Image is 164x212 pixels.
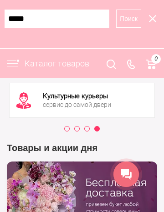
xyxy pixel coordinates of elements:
[95,126,104,136] button: 4 of 4
[85,126,94,136] button: 3 of 4
[151,54,161,64] span: 0
[43,93,111,100] div: Культурные курьеры
[43,101,111,108] div: сервис до самой двери
[116,10,141,28] button: Поиск
[65,126,74,136] button: 1 of 4
[75,126,84,136] button: 2 of 4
